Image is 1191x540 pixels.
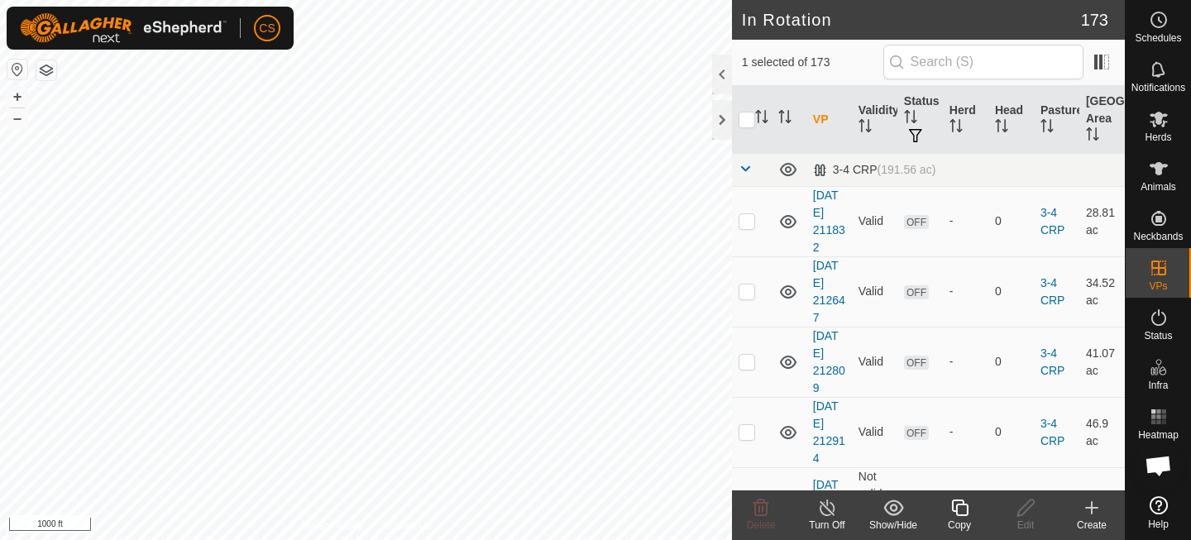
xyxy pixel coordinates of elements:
th: Head [988,86,1034,154]
td: 28.81 ac [1079,186,1125,256]
td: 46.9 ac [1079,397,1125,467]
td: Valid [852,186,897,256]
div: - [949,213,982,230]
a: 3-4 CRP [1040,206,1065,237]
a: 3-4 CRP [1040,276,1065,307]
span: VPs [1149,281,1167,291]
a: Help [1126,490,1191,536]
span: OFF [904,215,929,229]
div: 3-4 CRP [813,163,936,177]
span: 173 [1081,7,1108,32]
p-sorticon: Activate to sort [995,122,1008,135]
td: 0 [988,397,1034,467]
div: Show/Hide [860,518,926,533]
a: [DATE] 212809 [813,329,845,394]
span: Animals [1141,182,1176,192]
a: [DATE] 212914 [813,399,845,465]
p-sorticon: Activate to sort [1040,122,1054,135]
button: Reset Map [7,60,27,79]
span: Heatmap [1138,430,1179,440]
p-sorticon: Activate to sort [904,112,917,126]
div: Copy [926,518,992,533]
span: Status [1144,331,1172,341]
button: – [7,108,27,128]
p-sorticon: Activate to sort [1086,130,1099,143]
a: 3-4 CRP [1040,346,1065,377]
h2: In Rotation [742,10,1081,30]
span: CS [259,20,275,37]
button: Map Layers [36,60,56,80]
td: Valid [852,256,897,327]
span: Infra [1148,380,1168,390]
div: - [949,283,982,300]
input: Search (S) [883,45,1083,79]
span: (191.56 ac) [878,163,936,176]
a: Privacy Policy [300,518,362,533]
a: [DATE] 212647 [813,259,845,324]
span: Delete [747,519,776,531]
span: Herds [1145,132,1171,142]
td: 0 [988,256,1034,327]
button: + [7,87,27,107]
td: 0 [988,327,1034,397]
a: 3-4 CRP [1040,417,1065,447]
span: Notifications [1131,83,1185,93]
td: Valid [852,397,897,467]
a: Contact Us [382,518,431,533]
td: Valid [852,327,897,397]
div: - [949,423,982,441]
th: Herd [943,86,988,154]
th: Status [897,86,943,154]
th: [GEOGRAPHIC_DATA] Area [1079,86,1125,154]
td: 34.52 ac [1079,256,1125,327]
p-sorticon: Activate to sort [859,122,872,135]
span: OFF [904,426,929,440]
span: OFF [904,356,929,370]
th: Pasture [1034,86,1079,154]
p-sorticon: Activate to sort [778,112,792,126]
p-sorticon: Activate to sort [949,122,963,135]
th: VP [806,86,852,154]
img: Gallagher Logo [20,13,227,43]
span: Help [1148,519,1169,529]
div: - [949,353,982,370]
div: Open chat [1134,441,1184,490]
a: [DATE] 211832 [813,189,845,254]
span: OFF [904,285,929,299]
td: 41.07 ac [1079,327,1125,397]
p-sorticon: Activate to sort [755,112,768,126]
span: Neckbands [1133,232,1183,241]
th: Validity [852,86,897,154]
div: Turn Off [794,518,860,533]
div: Create [1059,518,1125,533]
span: 1 selected of 173 [742,54,883,71]
td: 0 [988,186,1034,256]
div: Edit [992,518,1059,533]
span: Schedules [1135,33,1181,43]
